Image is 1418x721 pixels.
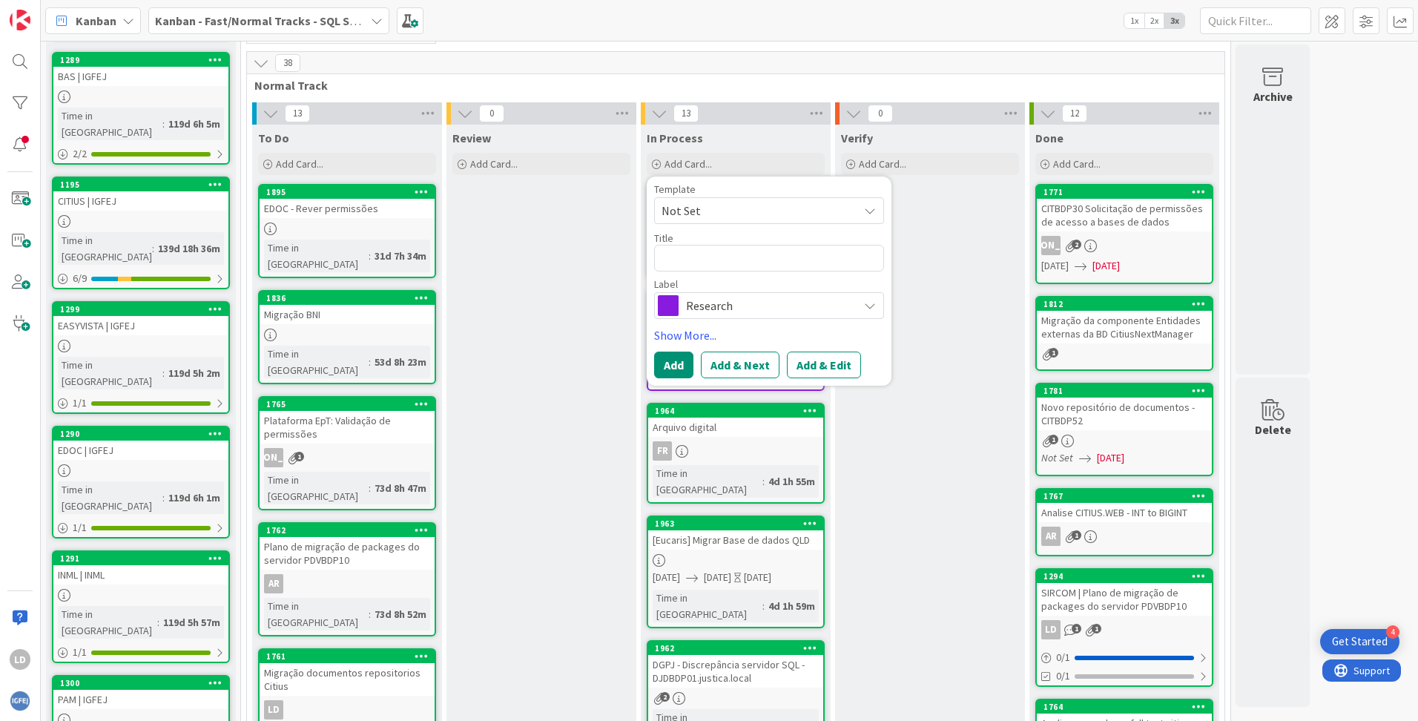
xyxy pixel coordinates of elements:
[369,354,371,370] span: :
[653,465,762,498] div: Time in [GEOGRAPHIC_DATA]
[73,271,87,286] span: 6 / 9
[53,441,228,460] div: EDOC | IGFEJ
[1037,490,1212,522] div: 1767Analise CITIUS.WEB - INT to BIGINT
[260,700,435,720] div: LD
[264,574,283,593] div: AR
[254,78,1206,93] span: Normal Track
[1092,258,1120,274] span: [DATE]
[73,146,87,162] span: 2 / 2
[258,522,436,636] a: 1762Plano de migração de packages do servidor PDVBDP10ARTime in [GEOGRAPHIC_DATA]:73d 8h 52m
[53,690,228,709] div: PAM | IGFEJ
[52,550,230,663] a: 1291INML | INMLTime in [GEOGRAPHIC_DATA]:119d 5h 57m1/1
[470,157,518,171] span: Add Card...
[275,54,300,72] span: 38
[1062,105,1087,122] span: 12
[285,105,310,122] span: 13
[648,404,823,437] div: 1964Arquivo digital
[1332,634,1388,649] div: Get Started
[1255,421,1291,438] div: Delete
[264,448,283,467] div: [PERSON_NAME]
[58,357,162,389] div: Time in [GEOGRAPHIC_DATA]
[53,565,228,585] div: INML | INML
[60,429,228,439] div: 1290
[1037,199,1212,231] div: CITBDP30 Solicitação de permissões de acesso a bases de dados
[276,157,323,171] span: Add Card...
[1035,488,1213,556] a: 1767Analise CITIUS.WEB - INT to BIGINTAR
[58,481,162,514] div: Time in [GEOGRAPHIC_DATA]
[653,570,680,585] span: [DATE]
[58,232,152,265] div: Time in [GEOGRAPHIC_DATA]
[53,552,228,585] div: 1291INML | INML
[264,598,369,631] div: Time in [GEOGRAPHIC_DATA]
[648,517,823,530] div: 1963
[1043,571,1212,582] div: 1294
[260,292,435,324] div: 1836Migração BNI
[53,552,228,565] div: 1291
[1056,668,1070,684] span: 0/1
[1035,568,1213,687] a: 1294SIRCOM | Plano de migração de packages do servidor PDVBDP10LD0/10/1
[162,365,165,381] span: :
[647,131,703,145] span: In Process
[1041,258,1069,274] span: [DATE]
[52,301,230,414] a: 1299EASYVISTA | IGFEJTime in [GEOGRAPHIC_DATA]:119d 5h 2m1/1
[1092,624,1101,633] span: 1
[1035,296,1213,371] a: 1812Migração da componente Entidades externas da BD CitiusNextManager
[479,105,504,122] span: 0
[1037,700,1212,714] div: 1764
[1097,450,1124,466] span: [DATE]
[765,598,819,614] div: 4d 1h 59m
[53,178,228,191] div: 1195
[704,570,731,585] span: [DATE]
[10,10,30,30] img: Visit kanbanzone.com
[648,418,823,437] div: Arquivo digital
[371,606,430,622] div: 73d 8h 52m
[58,606,157,639] div: Time in [GEOGRAPHIC_DATA]
[665,157,712,171] span: Add Card...
[258,131,289,145] span: To Do
[841,131,873,145] span: Verify
[1037,297,1212,311] div: 1812
[655,643,823,653] div: 1962
[1037,384,1212,430] div: 1781Novo repositório de documentos - CITBDP52
[1124,13,1144,28] span: 1x
[1037,384,1212,398] div: 1781
[260,292,435,305] div: 1836
[662,201,847,220] span: Not Set
[1043,187,1212,197] div: 1771
[673,105,699,122] span: 13
[1041,451,1073,464] i: Not Set
[655,518,823,529] div: 1963
[53,676,228,709] div: 1300PAM | IGFEJ
[53,394,228,412] div: 1/1
[53,643,228,662] div: 1/1
[765,473,819,490] div: 4d 1h 55m
[762,598,765,614] span: :
[10,649,30,670] div: LD
[369,248,371,264] span: :
[258,396,436,510] a: 1765Plataforma EpT: Validação de permissões[PERSON_NAME]Time in [GEOGRAPHIC_DATA]:73d 8h 47m
[1049,435,1058,444] span: 1
[73,395,87,411] span: 1 / 1
[1037,648,1212,667] div: 0/1
[1043,299,1212,309] div: 1812
[260,650,435,696] div: 1761Migração documentos repositorios Citius
[1037,185,1212,199] div: 1771
[260,663,435,696] div: Migração documentos repositorios Citius
[1037,527,1212,546] div: AR
[60,304,228,315] div: 1299
[31,2,67,20] span: Support
[53,427,228,441] div: 1290
[1037,490,1212,503] div: 1767
[53,427,228,460] div: 1290EDOC | IGFEJ
[76,12,116,30] span: Kanban
[369,606,371,622] span: :
[1043,702,1212,712] div: 1764
[260,185,435,218] div: 1895EDOC - Rever permissões
[1037,503,1212,522] div: Analise CITIUS.WEB - INT to BIGINT
[371,480,430,496] div: 73d 8h 47m
[654,184,696,194] span: Template
[648,655,823,688] div: DGPJ - Discrepância servidor SQL - DJDBDP01.justica.local
[260,574,435,593] div: AR
[654,279,678,289] span: Label
[1253,88,1293,105] div: Archive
